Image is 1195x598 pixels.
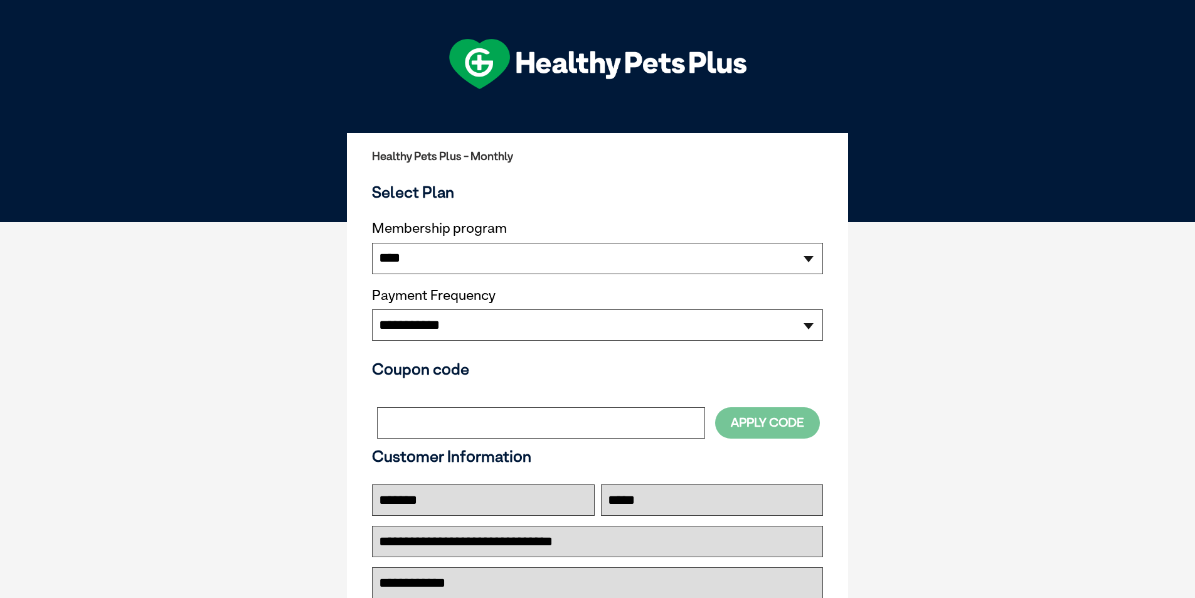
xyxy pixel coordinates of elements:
[449,39,746,89] img: hpp-logo-landscape-green-white.png
[372,183,823,201] h3: Select Plan
[372,447,823,466] h3: Customer Information
[372,220,823,237] label: Membership program
[372,360,823,378] h3: Coupon code
[372,150,823,163] h2: Healthy Pets Plus - Monthly
[715,407,820,438] button: Apply Code
[372,287,496,304] label: Payment Frequency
